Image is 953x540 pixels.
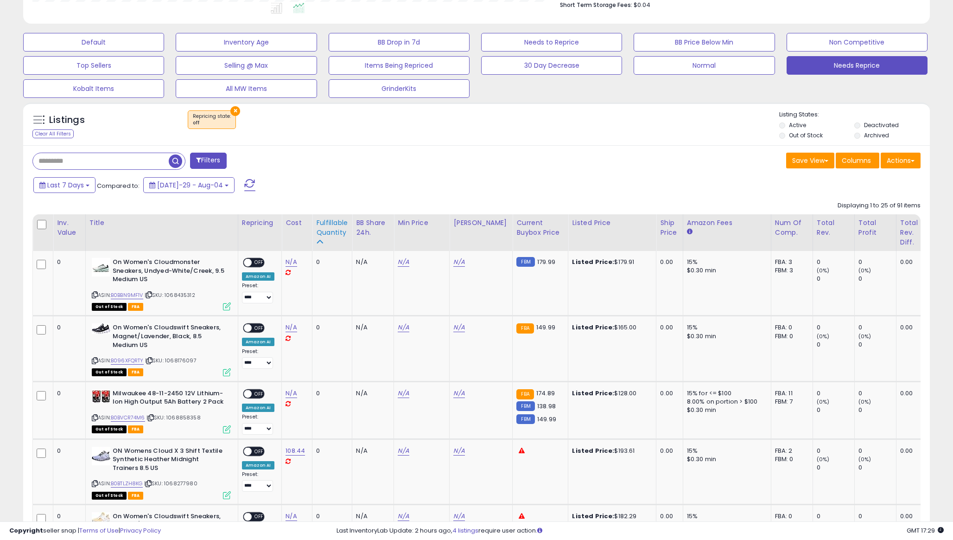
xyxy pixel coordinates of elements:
[92,258,231,309] div: ASIN:
[9,527,161,535] div: seller snap | |
[516,323,534,334] small: FBA
[660,258,675,266] div: 0.00
[687,447,764,455] div: 15%
[536,389,555,398] span: 174.89
[329,56,470,75] button: Items Being Repriced
[817,512,854,521] div: 0
[817,463,854,472] div: 0
[572,323,614,332] b: Listed Price:
[858,333,871,340] small: (0%)
[858,341,896,349] div: 0
[900,447,922,455] div: 0.00
[57,447,78,455] div: 0
[57,323,78,332] div: 0
[786,153,834,168] button: Save View
[242,272,274,281] div: Amazon AI
[516,414,534,424] small: FBM
[572,447,649,455] div: $193.61
[687,228,693,236] small: Amazon Fees.
[858,456,871,463] small: (0%)
[193,113,231,127] span: Repricing state :
[92,303,127,311] span: All listings that are currently out of stock and unavailable for purchase on Amazon
[516,401,534,411] small: FBM
[775,512,806,521] div: FBA: 0
[453,389,464,398] a: N/A
[92,512,110,524] img: 41bHDzk5sfL._SL40_.jpg
[858,323,896,332] div: 0
[452,526,478,535] a: 4 listings
[775,266,806,275] div: FBM: 3
[242,404,274,412] div: Amazon AI
[92,492,127,500] span: All listings that are currently out of stock and unavailable for purchase on Amazon
[316,512,345,521] div: 0
[128,425,144,433] span: FBA
[49,114,85,127] h5: Listings
[687,455,764,463] div: $0.30 min
[453,323,464,332] a: N/A
[92,389,231,432] div: ASIN:
[481,56,622,75] button: 30 Day Decrease
[687,332,764,341] div: $0.30 min
[775,323,806,332] div: FBA: 0
[252,447,267,455] span: OFF
[516,257,534,267] small: FBM
[817,333,830,340] small: (0%)
[47,180,84,190] span: Last 7 Days
[687,258,764,266] div: 15%
[687,389,764,398] div: 15% for <= $100
[286,257,297,267] a: N/A
[572,389,649,398] div: $128.00
[817,258,854,266] div: 0
[775,398,806,406] div: FBM: 7
[881,153,921,168] button: Actions
[57,258,78,266] div: 0
[57,389,78,398] div: 0
[687,406,764,414] div: $0.30 min
[858,398,871,405] small: (0%)
[817,341,854,349] div: 0
[92,323,231,375] div: ASIN:
[516,218,564,238] div: Current Buybox Price
[398,389,409,398] a: N/A
[92,447,110,465] img: 41m+CPmifjL._SL40_.jpg
[660,218,679,238] div: Ship Price
[687,512,764,521] div: 15%
[111,291,143,299] a: B0BBN9MF1V
[858,218,892,238] div: Total Profit
[900,218,926,247] div: Total Rev. Diff.
[787,33,928,51] button: Non Competitive
[33,177,95,193] button: Last 7 Days
[242,338,274,346] div: Amazon AI
[572,512,649,521] div: $182.29
[286,218,308,228] div: Cost
[242,348,274,369] div: Preset:
[143,177,235,193] button: [DATE]-29 - Aug-04
[453,512,464,521] a: N/A
[660,389,675,398] div: 0.00
[57,512,78,521] div: 0
[453,446,464,456] a: N/A
[113,512,225,532] b: On Women's Cloudswift Sneakers, Copper/Frost, 9
[193,120,231,126] div: off
[242,471,274,492] div: Preset:
[111,414,145,422] a: B0BVCR74M6
[120,526,161,535] a: Privacy Policy
[858,275,896,283] div: 0
[176,79,317,98] button: All MW Items
[453,257,464,267] a: N/A
[356,512,387,521] div: N/A
[144,480,197,487] span: | SKU: 1068277980
[858,389,896,398] div: 0
[516,389,534,399] small: FBA
[92,425,127,433] span: All listings that are currently out of stock and unavailable for purchase on Amazon
[817,218,851,238] div: Total Rev.
[536,323,555,332] span: 149.99
[111,480,143,488] a: B0BTLZH8KG
[329,79,470,98] button: GrinderKits
[356,218,390,238] div: BB Share 24h.
[858,447,896,455] div: 0
[252,390,267,398] span: OFF
[817,406,854,414] div: 0
[537,257,555,266] span: 179.99
[775,218,809,238] div: Num of Comp.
